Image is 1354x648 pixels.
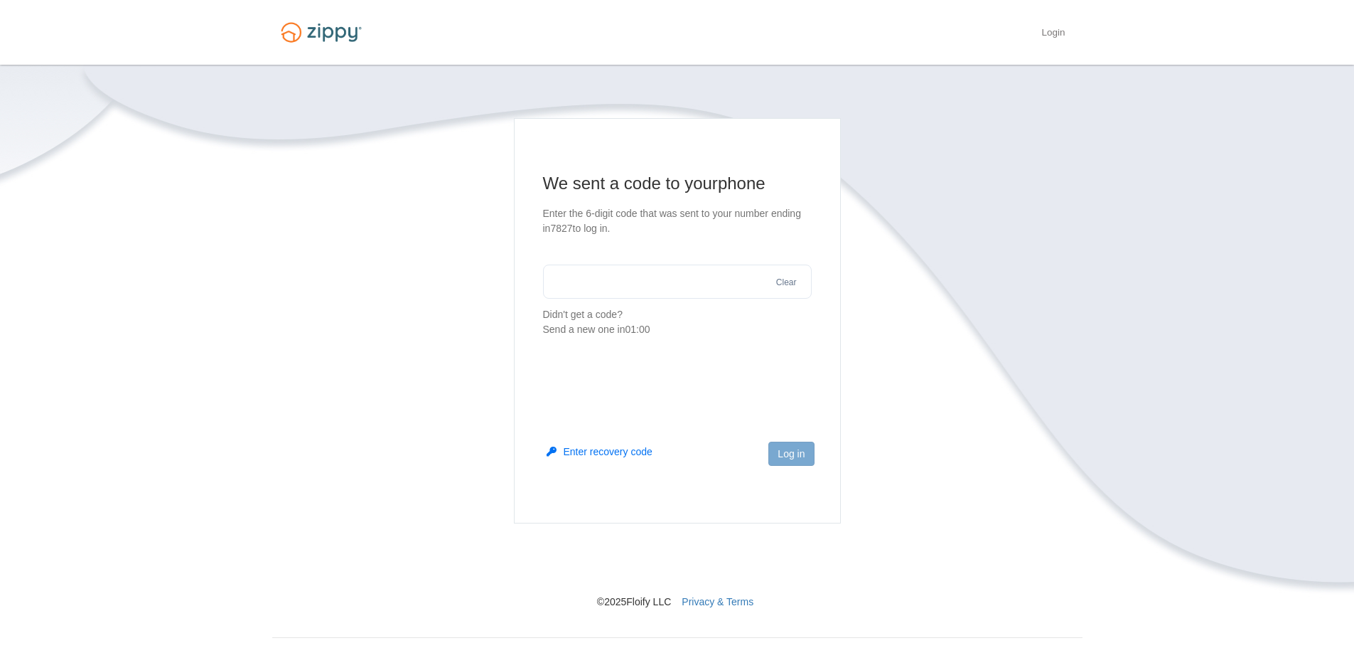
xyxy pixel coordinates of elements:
nav: © 2025 Floify LLC [272,524,1082,609]
button: Clear [772,276,801,290]
a: Login [1041,27,1065,41]
button: Enter recovery code [547,445,652,459]
button: Log in [768,442,814,466]
p: Didn't get a code? [543,307,812,337]
img: Logo [272,16,370,49]
a: Privacy & Terms [682,596,753,607]
div: Send a new one in 01:00 [543,322,812,337]
p: Enter the 6-digit code that was sent to your number ending in 7827 to log in. [543,206,812,236]
h1: We sent a code to your phone [543,172,812,195]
